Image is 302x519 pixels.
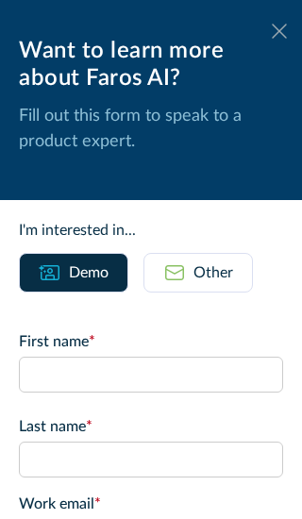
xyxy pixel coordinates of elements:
label: First name [19,330,283,353]
label: Last name [19,415,283,438]
div: I'm interested in... [19,219,283,242]
div: Want to learn more about Faros AI? [19,38,283,92]
div: Demo [69,261,109,284]
label: Work email [19,493,283,515]
p: Fill out this form to speak to a product expert. [19,104,283,155]
div: Other [193,261,233,284]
